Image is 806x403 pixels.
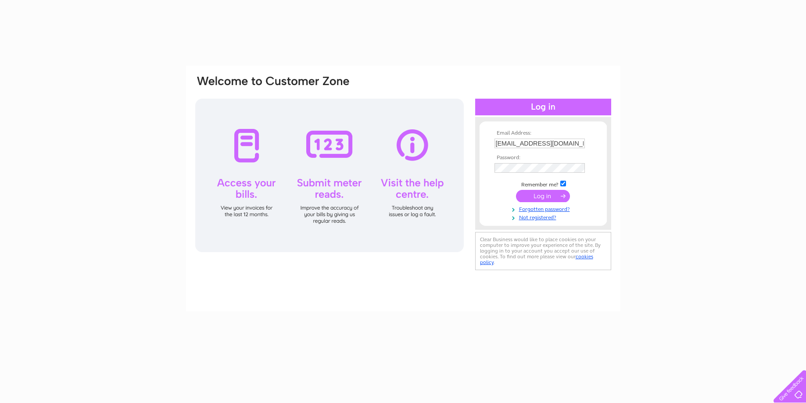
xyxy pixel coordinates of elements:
td: Remember me? [492,179,594,188]
th: Password: [492,155,594,161]
a: Not registered? [494,213,594,221]
div: Clear Business would like to place cookies on your computer to improve your experience of the sit... [475,232,611,270]
a: Forgotten password? [494,204,594,213]
a: cookies policy [480,253,593,265]
th: Email Address: [492,130,594,136]
input: Submit [516,190,570,202]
